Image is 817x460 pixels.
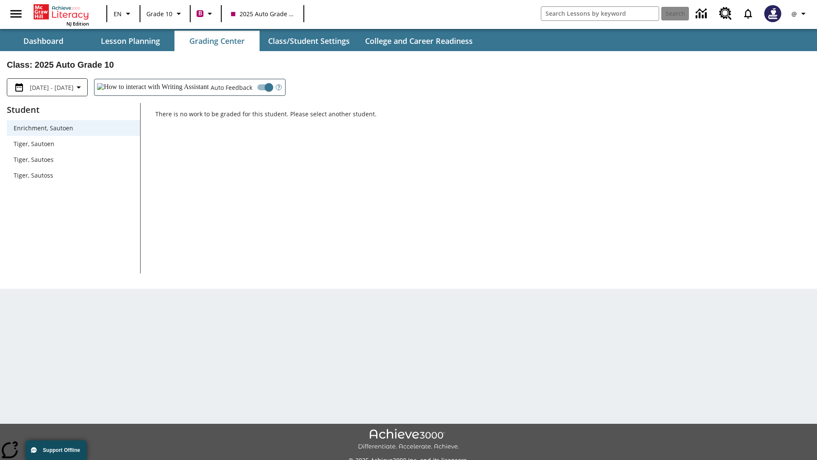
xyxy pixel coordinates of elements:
span: B [198,8,202,19]
button: Lesson Planning [88,31,173,51]
span: Grade 10 [146,9,172,18]
button: Grading Center [174,31,260,51]
button: Dashboard [1,31,86,51]
h2: Class : 2025 Auto Grade 10 [7,58,810,72]
div: Tiger, Sautoes [7,152,140,167]
button: Class/Student Settings [261,31,357,51]
button: Open Help for Writing Assistant [272,79,285,95]
span: Auto Feedback [211,83,252,92]
p: Student [7,103,140,117]
div: Tiger, Sautoss [7,167,140,183]
button: Support Offline [26,440,87,460]
span: @ [791,9,797,18]
span: Enrichment, Sautoen [14,124,133,132]
span: 2025 Auto Grade 10 [231,9,294,18]
img: How to interact with Writing Assistant [97,83,209,92]
span: Tiger, Sautoss [14,171,133,180]
input: search field [541,7,659,20]
button: Grade: Grade 10, Select a grade [143,6,187,21]
span: NJ Edition [66,20,89,27]
button: Open side menu [3,1,29,26]
button: Select a new avatar [759,3,786,25]
span: Tiger, Sautoes [14,155,133,164]
button: Boost Class color is violet red. Change class color [193,6,218,21]
span: EN [114,9,122,18]
button: Language: EN, Select a language [110,6,137,21]
button: Profile/Settings [786,6,814,21]
span: Tiger, Sautoen [14,139,133,148]
span: [DATE] - [DATE] [30,83,74,92]
span: Support Offline [43,447,80,453]
a: Notifications [737,3,759,25]
a: Resource Center, Will open in new tab [714,2,737,25]
div: Enrichment, Sautoen [7,120,140,136]
img: Achieve3000 Differentiate Accelerate Achieve [358,429,459,451]
svg: Collapse Date Range Filter [74,82,84,92]
p: There is no work to be graded for this student. Please select another student. [155,110,810,125]
a: Data Center [691,2,714,26]
div: Tiger, Sautoen [7,136,140,152]
a: Home [34,3,89,20]
div: Home [34,3,89,27]
button: Select the date range menu item [11,82,84,92]
button: College and Career Readiness [358,31,480,51]
img: Avatar [764,5,781,22]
